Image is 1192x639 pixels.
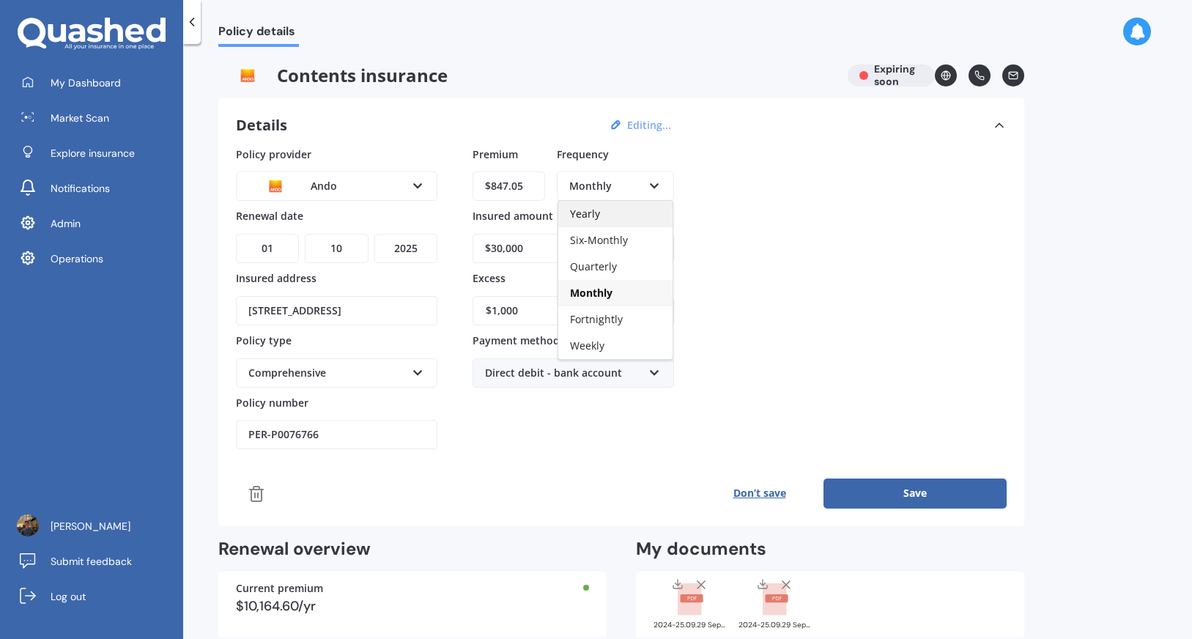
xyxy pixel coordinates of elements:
[11,244,183,273] a: Operations
[11,138,183,168] a: Explore insurance
[11,209,183,238] a: Admin
[51,181,110,196] span: Notifications
[570,312,623,326] span: Fortnightly
[236,271,316,285] span: Insured address
[248,178,406,194] div: Ando
[51,111,109,125] span: Market Scan
[51,519,130,533] span: [PERSON_NAME]
[236,333,292,347] span: Policy type
[11,68,183,97] a: My Dashboard
[823,479,1007,508] button: Save
[473,147,518,160] span: Premium
[570,207,600,221] span: Yearly
[218,24,299,44] span: Policy details
[236,583,589,594] div: Current premium
[51,146,135,160] span: Explore insurance
[623,119,675,132] button: Editing...
[473,209,553,223] span: Insured amount
[248,176,303,196] img: Ando.png
[236,296,437,325] input: Enter address
[236,116,287,135] h3: Details
[51,554,132,569] span: Submit feedback
[570,259,617,273] span: Quarterly
[11,582,183,611] a: Log out
[636,538,766,561] h2: My documents
[236,147,311,160] span: Policy provider
[570,233,628,247] span: Six-Monthly
[236,599,589,613] div: $10,164.60/yr
[11,174,183,203] a: Notifications
[248,365,406,381] div: Comprehensive
[17,514,39,536] img: ACg8ocJLa-csUtcL-80ItbA20QSwDJeqfJvWfn8fgM9RBEIPTcSLDHdf=s96-c
[473,333,560,347] span: Payment method
[236,420,437,449] input: Enter policy number
[11,103,183,133] a: Market Scan
[218,64,836,86] span: Contents insurance
[473,171,545,201] input: Enter amount
[570,286,612,300] span: Monthly
[11,547,183,576] a: Submit feedback
[486,303,643,319] div: $1,000
[569,178,643,194] div: Monthly
[485,365,643,381] div: Direct debit - bank account
[695,479,823,508] button: Don’t save
[218,64,277,86] img: Ando.png
[236,395,308,409] span: Policy number
[473,234,674,263] input: Enter amount
[51,75,121,90] span: My Dashboard
[570,339,604,352] span: Weekly
[557,147,609,160] span: Frequency
[473,271,506,285] span: Excess
[236,209,303,223] span: Renewal date
[738,621,812,629] div: 2024-25.09.29 Sep Mums Contents.pdf
[51,251,103,266] span: Operations
[51,589,86,604] span: Log out
[654,621,727,629] div: 2024-25.09.29 Sep Mums Contents Policy Wording.pdf
[11,511,183,541] a: [PERSON_NAME]
[51,216,81,231] span: Admin
[218,538,607,561] h2: Renewal overview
